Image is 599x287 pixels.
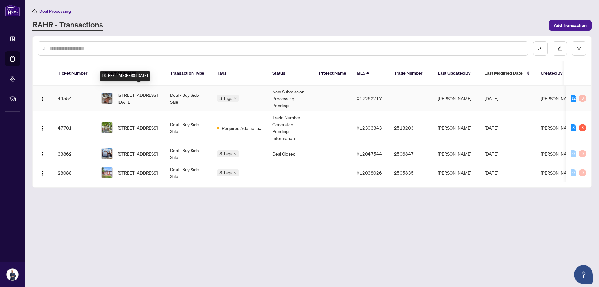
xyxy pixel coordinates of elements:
[39,8,71,14] span: Deal Processing
[234,152,237,155] span: down
[389,144,433,163] td: 2506847
[485,151,498,156] span: [DATE]
[541,96,574,101] span: [PERSON_NAME]
[32,9,37,13] span: home
[100,71,150,81] div: [STREET_ADDRESS][DATE]
[53,163,96,182] td: 28088
[485,170,498,176] span: [DATE]
[219,150,232,157] span: 3 Tags
[549,20,592,31] button: Add Transaction
[96,61,165,86] th: Property Address
[389,163,433,182] td: 2505835
[357,125,382,131] span: X12303343
[38,168,48,178] button: Logo
[102,93,112,104] img: thumbnail-img
[38,149,48,159] button: Logo
[219,169,232,176] span: 3 Tags
[357,151,382,156] span: X12047544
[165,61,212,86] th: Transaction Type
[165,144,212,163] td: Deal - Buy Side Sale
[118,124,158,131] span: [STREET_ADDRESS]
[571,150,576,157] div: 0
[433,111,480,144] td: [PERSON_NAME]
[571,169,576,176] div: 0
[352,61,389,86] th: MLS #
[554,20,587,30] span: Add Transaction
[234,171,237,174] span: down
[389,111,433,144] td: 2513203
[267,163,314,182] td: -
[433,61,480,86] th: Last Updated By
[53,111,96,144] td: 47701
[267,86,314,111] td: New Submission - Processing Pending
[485,70,523,77] span: Last Modified Date
[579,169,586,176] div: 0
[38,93,48,103] button: Logo
[40,126,45,131] img: Logo
[538,46,543,51] span: download
[7,269,18,280] img: Profile Icon
[433,163,480,182] td: [PERSON_NAME]
[571,124,576,131] div: 3
[579,124,586,131] div: 3
[38,123,48,133] button: Logo
[219,95,232,102] span: 3 Tags
[234,97,237,100] span: down
[536,61,573,86] th: Created By
[118,169,158,176] span: [STREET_ADDRESS]
[314,111,352,144] td: -
[389,86,433,111] td: -
[53,61,96,86] th: Ticket Number
[102,122,112,133] img: thumbnail-img
[485,125,498,131] span: [DATE]
[53,86,96,111] td: 49554
[165,163,212,182] td: Deal - Buy Side Sale
[480,61,536,86] th: Last Modified Date
[32,20,103,31] a: RAHR - Transactions
[118,92,160,105] span: [STREET_ADDRESS][DATE]
[314,61,352,86] th: Project Name
[314,163,352,182] td: -
[558,46,562,51] span: edit
[314,144,352,163] td: -
[579,150,586,157] div: 0
[267,144,314,163] td: Deal Closed
[485,96,498,101] span: [DATE]
[541,125,574,131] span: [PERSON_NAME]
[267,111,314,144] td: Trade Number Generated - Pending Information
[40,152,45,157] img: Logo
[102,167,112,178] img: thumbnail-img
[541,151,574,156] span: [PERSON_NAME]
[533,41,548,56] button: download
[222,125,262,131] span: Requires Additional Docs
[40,171,45,176] img: Logo
[577,46,581,51] span: filter
[267,61,314,86] th: Status
[357,170,382,176] span: X12038026
[212,61,267,86] th: Tags
[433,144,480,163] td: [PERSON_NAME]
[389,61,433,86] th: Trade Number
[40,96,45,101] img: Logo
[553,41,567,56] button: edit
[574,265,593,284] button: Open asap
[541,170,574,176] span: [PERSON_NAME]
[433,86,480,111] td: [PERSON_NAME]
[102,148,112,159] img: thumbnail-img
[165,111,212,144] td: Deal - Buy Side Sale
[53,144,96,163] td: 33862
[314,86,352,111] td: -
[165,86,212,111] td: Deal - Buy Side Sale
[572,41,586,56] button: filter
[118,150,158,157] span: [STREET_ADDRESS]
[5,5,20,16] img: logo
[571,95,576,102] div: 12
[579,95,586,102] div: 0
[357,96,382,101] span: X12262717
